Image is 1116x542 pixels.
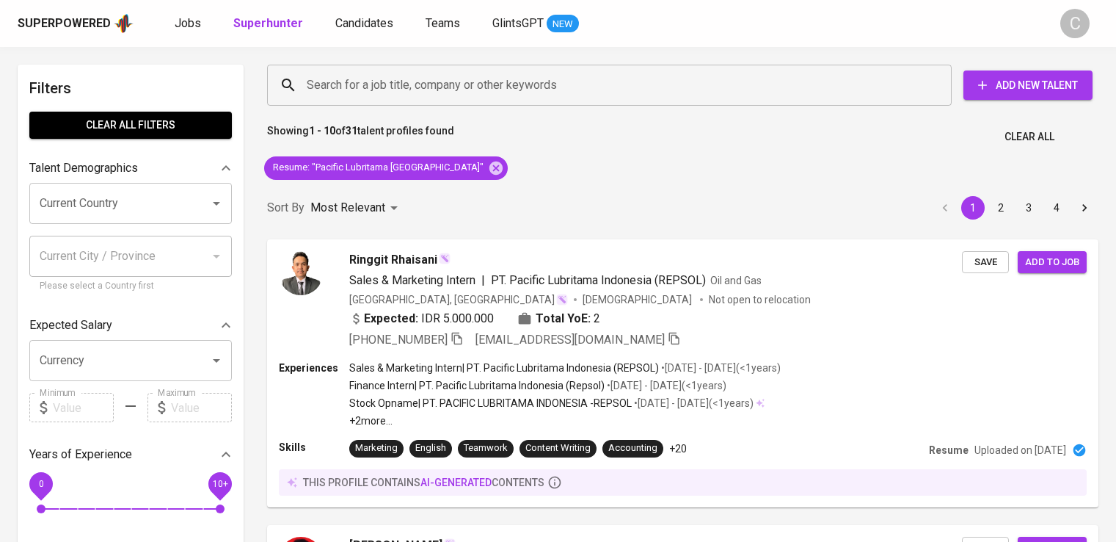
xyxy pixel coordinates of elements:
[18,15,111,32] div: Superpowered
[29,159,138,177] p: Talent Demographics
[279,361,349,375] p: Experiences
[29,311,232,340] div: Expected Salary
[1025,254,1079,271] span: Add to job
[415,441,446,455] div: English
[114,12,134,35] img: app logo
[989,196,1013,220] button: Go to page 2
[659,361,781,375] p: • [DATE] - [DATE] ( <1 years )
[41,116,220,134] span: Clear All filters
[303,475,544,490] p: this profile contains contents
[481,272,485,289] span: |
[346,125,357,137] b: 31
[29,440,232,469] div: Years of Experience
[267,199,304,217] p: Sort By
[175,16,201,30] span: Jobs
[974,443,1066,458] p: Uploaded on [DATE]
[349,361,659,375] p: Sales & Marketing Intern | PT. Pacific Lubritama Indonesia (REPSOL)
[1017,196,1040,220] button: Go to page 3
[29,76,232,100] h6: Filters
[335,15,396,33] a: Candidates
[709,292,811,307] p: Not open to relocation
[349,413,781,428] p: +2 more ...
[426,16,460,30] span: Teams
[420,477,492,488] span: AI-generated
[29,112,232,139] button: Clear All filters
[29,317,112,334] p: Expected Salary
[349,310,494,328] div: IDR 5.000.000
[349,251,437,269] span: Ringgit Rhaisani
[18,12,134,35] a: Superpoweredapp logo
[349,396,632,411] p: Stock Opname | PT. PACIFIC LUBRITAMA INDONESIA -REPSOL
[212,479,227,489] span: 10+
[999,123,1060,151] button: Clear All
[669,441,687,456] p: +20
[931,196,1098,220] nav: pagination navigation
[963,71,1093,100] button: Add New Talent
[349,273,475,287] span: Sales & Marketing Intern
[233,15,306,33] a: Superhunter
[349,333,448,347] span: [PHONE_NUMBER]
[310,199,385,217] p: Most Relevant
[171,393,232,422] input: Value
[309,125,335,137] b: 1 - 10
[206,193,227,214] button: Open
[233,16,303,30] b: Superhunter
[439,253,451,264] img: magic_wand.svg
[962,251,1009,274] button: Save
[310,195,403,222] div: Most Relevant
[1045,196,1068,220] button: Go to page 4
[355,441,398,455] div: Marketing
[536,310,591,328] b: Total YoE:
[605,378,726,393] p: • [DATE] - [DATE] ( <1 years )
[364,310,418,328] b: Expected:
[547,17,579,32] span: NEW
[335,16,393,30] span: Candidates
[492,16,544,30] span: GlintsGPT
[556,294,568,306] img: magic_wand.svg
[426,15,463,33] a: Teams
[40,279,222,294] p: Please select a Country first
[29,446,132,463] p: Years of Experience
[608,441,657,455] div: Accounting
[175,15,204,33] a: Jobs
[491,273,706,287] span: PT. Pacific Lubritama Indonesia (REPSOL)
[279,440,349,455] p: Skills
[710,275,762,286] span: Oil and Gas
[969,254,1002,271] span: Save
[1018,251,1087,274] button: Add to job
[929,443,969,458] p: Resume
[1060,9,1090,38] div: C
[475,333,665,347] span: [EMAIL_ADDRESS][DOMAIN_NAME]
[279,251,323,295] img: 0219bbbff41445a72b716a96ceb8dda3.jpg
[492,15,579,33] a: GlintsGPT NEW
[264,161,492,175] span: Resume : "Pacific Lubritama [GEOGRAPHIC_DATA]"
[1073,196,1096,220] button: Go to next page
[264,156,508,180] div: Resume: "Pacific Lubritama [GEOGRAPHIC_DATA]"
[464,441,508,455] div: Teamwork
[594,310,600,328] span: 2
[349,292,568,307] div: [GEOGRAPHIC_DATA], [GEOGRAPHIC_DATA]
[961,196,985,220] button: page 1
[975,76,1081,95] span: Add New Talent
[632,396,754,411] p: • [DATE] - [DATE] ( <1 years )
[267,123,454,151] p: Showing of talent profiles found
[525,441,591,455] div: Content Writing
[29,153,232,183] div: Talent Demographics
[38,479,43,489] span: 0
[267,239,1098,507] a: Ringgit RhaisaniSales & Marketing Intern|PT. Pacific Lubritama Indonesia (REPSOL)Oil and Gas[GEOG...
[206,350,227,371] button: Open
[349,378,605,393] p: Finance Intern | PT. Pacific Lubritama Indonesia (Repsol)
[583,292,694,307] span: [DEMOGRAPHIC_DATA]
[1004,128,1054,146] span: Clear All
[53,393,114,422] input: Value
